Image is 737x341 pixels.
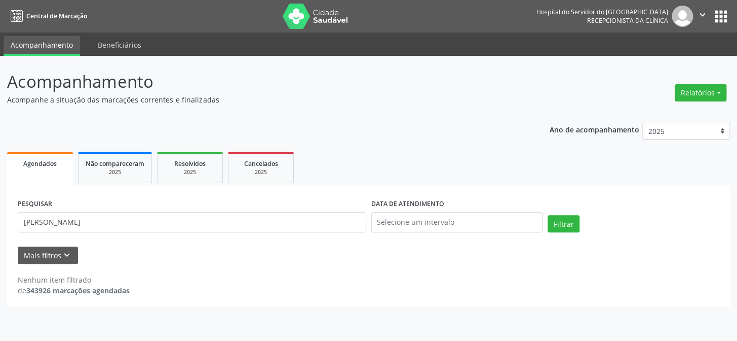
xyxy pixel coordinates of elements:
button:  [693,6,712,27]
span: Agendados [23,159,57,168]
button: Relatórios [675,84,726,101]
p: Acompanhamento [7,69,513,94]
label: PESQUISAR [18,196,52,212]
input: Selecione um intervalo [371,212,543,232]
button: Filtrar [548,215,579,232]
div: Nenhum item filtrado [18,275,130,285]
span: Cancelados [244,159,278,168]
button: apps [712,8,730,25]
span: Resolvidos [174,159,206,168]
span: Recepcionista da clínica [587,16,668,25]
div: 2025 [236,168,286,176]
p: Acompanhe a situação das marcações correntes e finalizadas [7,94,513,105]
span: Central de Marcação [26,12,87,20]
input: Nome, código do beneficiário ou CPF [18,212,366,232]
div: 2025 [86,168,144,176]
strong: 343926 marcações agendadas [26,286,130,295]
button: Mais filtroskeyboard_arrow_down [18,247,78,264]
i: keyboard_arrow_down [61,250,72,261]
a: Beneficiários [91,36,148,54]
div: Hospital do Servidor do [GEOGRAPHIC_DATA] [536,8,668,16]
span: Não compareceram [86,159,144,168]
div: de [18,285,130,296]
a: Central de Marcação [7,8,87,24]
p: Ano de acompanhamento [549,123,639,135]
label: DATA DE ATENDIMENTO [371,196,444,212]
div: 2025 [165,168,215,176]
a: Acompanhamento [4,36,80,56]
img: img [672,6,693,27]
i:  [697,9,708,20]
